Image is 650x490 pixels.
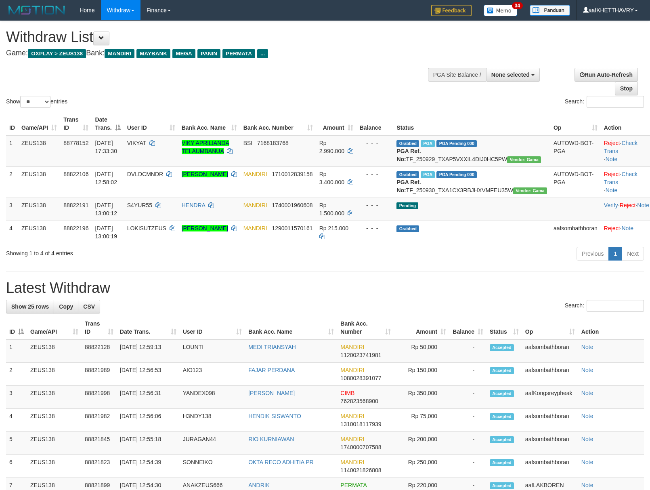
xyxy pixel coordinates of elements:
[127,202,152,208] span: S4YUR55
[319,202,344,217] span: Rp 1.500.000
[396,148,421,162] b: PGA Ref. No:
[581,436,593,442] a: Note
[340,482,367,488] span: PERMATA
[6,316,27,339] th: ID: activate to sort column descending
[581,482,593,488] a: Note
[6,166,18,198] td: 2
[581,413,593,419] a: Note
[136,49,170,58] span: MAYBANK
[340,421,381,427] span: Copy 1310018117939 to clipboard
[6,221,18,244] td: 4
[620,202,636,208] a: Reject
[436,140,477,147] span: PGA Pending
[340,436,364,442] span: MANDIRI
[550,112,601,135] th: Op: activate to sort column ascending
[248,413,301,419] a: HENDIK SISWANTO
[248,482,270,488] a: ANDRIK
[513,187,547,194] span: Vendor URL: https://trx31.1velocity.biz
[18,221,60,244] td: ZEUS138
[243,225,267,231] span: MANDIRI
[449,386,486,409] td: -
[180,339,245,363] td: LOUNTI
[18,135,60,167] td: ZEUS138
[522,455,578,478] td: aafsombathboran
[428,68,486,82] div: PGA Site Balance /
[82,363,117,386] td: 88821989
[490,459,514,466] span: Accepted
[28,49,86,58] span: OXPLAY > ZEUS138
[6,112,18,135] th: ID
[319,225,348,231] span: Rp 215.000
[18,166,60,198] td: ZEUS138
[248,459,314,465] a: OKTA RECO ADHITIA PR
[6,198,18,221] td: 3
[522,409,578,432] td: aafsombathboran
[27,339,82,363] td: ZEUS138
[63,171,88,177] span: 88822106
[575,68,638,82] a: Run Auto-Refresh
[581,390,593,396] a: Note
[18,112,60,135] th: Game/API: activate to sort column ascending
[490,413,514,420] span: Accepted
[394,363,449,386] td: Rp 150,000
[82,316,117,339] th: Trans ID: activate to sort column ascending
[522,316,578,339] th: Op: activate to sort column ascending
[6,4,67,16] img: MOTION_logo.png
[421,171,435,178] span: Marked by aafchomsokheang
[587,300,644,312] input: Search:
[240,112,316,135] th: Bank Acc. Number: activate to sort column ascending
[60,112,92,135] th: Trans ID: activate to sort column ascending
[578,316,644,339] th: Action
[27,316,82,339] th: Game/API: activate to sort column ascending
[319,171,344,185] span: Rp 3.400.000
[356,112,394,135] th: Balance
[436,171,477,178] span: PGA Pending
[27,455,82,478] td: ZEUS138
[396,202,418,209] span: Pending
[421,140,435,147] span: Marked by aafchomsokheang
[394,339,449,363] td: Rp 50,000
[550,166,601,198] td: AUTOWD-BOT-PGA
[522,339,578,363] td: aafsombathboran
[530,5,570,16] img: panduan.png
[522,363,578,386] td: aafsombathboran
[6,96,67,108] label: Show entries
[6,246,265,257] div: Showing 1 to 4 of 4 entries
[637,202,649,208] a: Note
[394,316,449,339] th: Amount: activate to sort column ascending
[360,170,390,178] div: - - -
[615,82,638,95] a: Stop
[272,225,312,231] span: Copy 1290011570161 to clipboard
[172,49,195,58] span: MEGA
[272,202,312,208] span: Copy 1740001960608 to clipboard
[127,140,146,146] span: VIKYAT
[82,455,117,478] td: 88821823
[182,202,205,208] a: HENDRA
[6,386,27,409] td: 3
[394,386,449,409] td: Rp 350,000
[248,436,294,442] a: RIO KURNIAWAN
[63,225,88,231] span: 88822196
[340,467,381,473] span: Copy 1140021826808 to clipboard
[127,225,166,231] span: LOKISUTZEUS
[243,202,267,208] span: MANDIRI
[507,156,541,163] span: Vendor URL: https://trx31.1velocity.biz
[449,316,486,339] th: Balance: activate to sort column ascending
[622,247,644,261] a: Next
[550,221,601,244] td: aafsombathboran
[178,112,240,135] th: Bank Acc. Name: activate to sort column ascending
[319,140,344,154] span: Rp 2.990.000
[606,187,618,193] a: Note
[6,135,18,167] td: 1
[340,390,354,396] span: CIMB
[27,386,82,409] td: ZEUS138
[396,179,421,193] b: PGA Ref. No:
[83,303,95,310] span: CSV
[396,225,419,232] span: Grabbed
[565,96,644,108] label: Search:
[490,390,514,397] span: Accepted
[272,171,312,177] span: Copy 1710012839158 to clipboard
[6,49,425,57] h4: Game: Bank:
[486,68,540,82] button: None selected
[180,455,245,478] td: SONNEIKO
